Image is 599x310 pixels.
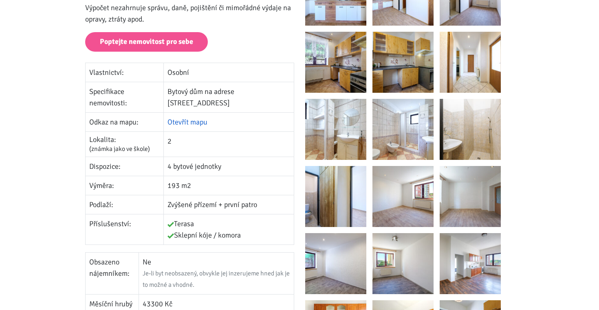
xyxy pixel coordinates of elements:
[139,253,294,295] td: Ne
[163,176,294,195] td: 193 m2
[85,157,163,176] td: Dispozice:
[163,132,294,157] td: 2
[163,157,294,176] td: 4 bytové jednotky
[85,32,208,52] a: Poptejte nemovitost pro sebe
[89,145,150,153] span: (známka jako ve škole)
[85,113,163,132] td: Odkaz na mapu:
[85,176,163,195] td: Výměra:
[163,214,294,245] td: Terasa Sklepní kóje / komora
[163,195,294,214] td: Zvýšené přízemí + první patro
[143,268,290,290] div: Je-li byt neobsazený, obvykle jej inzerujeme hned jak je to možné a vhodné.
[85,132,163,157] td: Lokalita:
[85,82,163,113] td: Specifikace nemovitosti:
[85,253,139,295] td: Obsazeno nájemníkem:
[85,195,163,214] td: Podlaží:
[167,118,207,127] a: Otevřít mapu
[85,63,163,82] td: Vlastnictví:
[85,214,163,245] td: Příslušenství:
[163,63,294,82] td: Osobní
[163,82,294,113] td: Bytový dům na adrese [STREET_ADDRESS]
[85,2,294,25] p: Výpočet nezahrnuje správu, daně, pojištění či mimořádné výdaje na opravy, ztráty apod.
